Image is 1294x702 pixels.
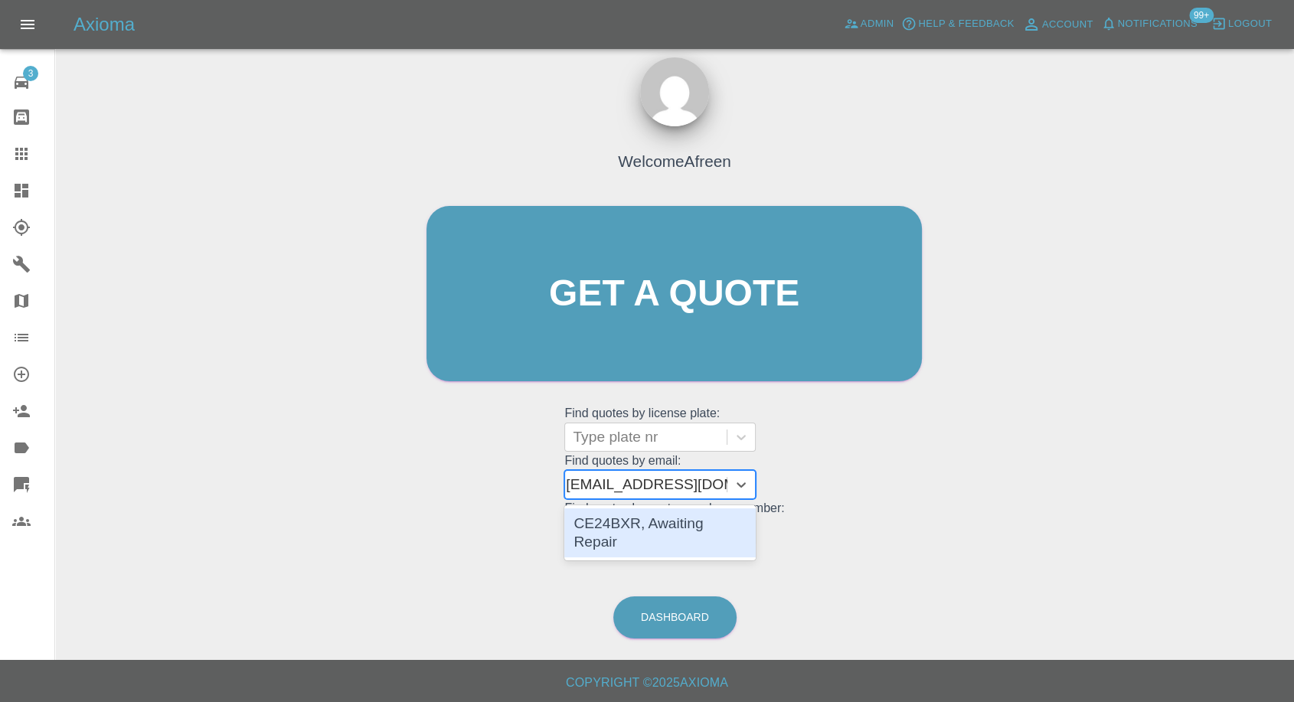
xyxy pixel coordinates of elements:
grid: Find quotes by customer phone number: [564,501,784,547]
a: Admin [840,12,898,36]
h6: Copyright © 2025 Axioma [12,672,1282,694]
span: 99+ [1189,8,1214,23]
button: Help & Feedback [897,12,1018,36]
button: Logout [1207,12,1276,36]
button: Open drawer [9,6,46,43]
span: Help & Feedback [918,15,1014,33]
span: Admin [861,15,894,33]
grid: Find quotes by email: [564,454,784,499]
grid: Find quotes by license plate: [564,407,784,452]
button: Notifications [1097,12,1201,36]
h5: Axioma [74,12,135,37]
img: ... [640,57,709,126]
span: Logout [1228,15,1272,33]
a: Account [1018,12,1097,37]
h4: Welcome Afreen [618,149,731,173]
a: Dashboard [613,596,737,638]
div: CE24BXR, Awaiting Repair [564,508,756,557]
span: Account [1042,16,1093,34]
a: Get a quote [426,206,922,381]
span: Notifications [1118,15,1198,33]
span: 3 [23,66,38,81]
